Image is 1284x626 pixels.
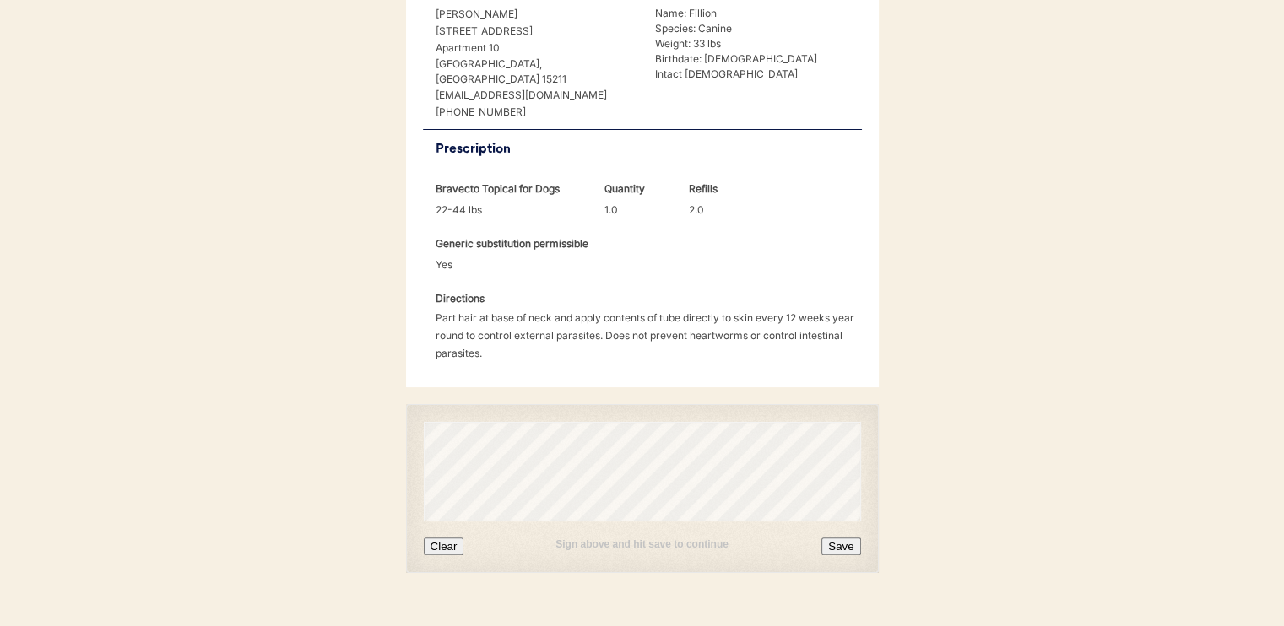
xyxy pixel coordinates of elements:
[689,180,761,197] div: Refills
[436,57,634,87] div: [GEOGRAPHIC_DATA], [GEOGRAPHIC_DATA] 15211
[655,6,853,82] div: Name: Fillion Species: Canine Weight: 33 lbs Birthdate: [DEMOGRAPHIC_DATA] Intact [DEMOGRAPHIC_DATA]
[436,256,507,273] div: Yes
[436,289,507,307] div: Directions
[436,7,634,22] div: [PERSON_NAME]
[436,201,592,219] div: 22-44 lbs
[436,105,634,120] div: [PHONE_NUMBER]
[436,40,634,56] div: Apartment 10
[436,138,862,160] div: Prescription
[436,309,862,362] div: Part hair at base of neck and apply contents of tube directly to skin every 12 weeks year round t...
[436,88,634,103] div: [EMAIL_ADDRESS][DOMAIN_NAME]
[436,24,634,39] div: [STREET_ADDRESS]
[689,201,761,219] div: 2.0
[821,537,860,555] button: Save
[436,235,588,252] div: Generic substitution permissible
[424,539,861,549] div: Sign above and hit save to continue
[604,180,676,197] div: Quantity
[604,201,676,219] div: 1.0
[436,182,560,195] strong: Bravecto Topical for Dogs
[424,537,464,555] button: Clear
